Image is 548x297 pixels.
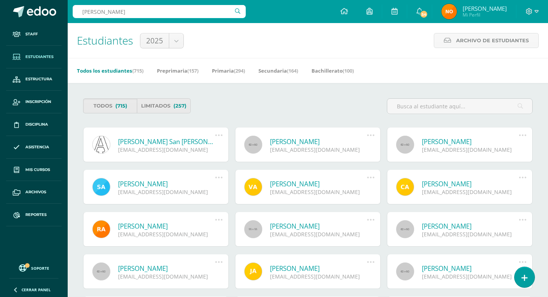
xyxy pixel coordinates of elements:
a: Archivo de Estudiantes [434,33,539,48]
a: [PERSON_NAME] [118,179,215,188]
div: [EMAIL_ADDRESS][DOMAIN_NAME] [422,273,519,280]
span: (715) [132,67,143,74]
div: [EMAIL_ADDRESS][DOMAIN_NAME] [118,231,215,238]
a: Disciplina [6,113,62,136]
span: (157) [187,67,198,74]
span: Mis cursos [25,167,50,173]
a: [PERSON_NAME] San [PERSON_NAME] [118,137,215,146]
div: [EMAIL_ADDRESS][DOMAIN_NAME] [270,188,367,196]
a: Primaria(294) [212,65,245,77]
span: Archivo de Estudiantes [456,33,529,48]
span: Asistencia [25,144,49,150]
a: Todos(715) [83,98,137,113]
div: [EMAIL_ADDRESS][DOMAIN_NAME] [270,231,367,238]
span: Inscripción [25,99,51,105]
a: [PERSON_NAME] [270,137,367,146]
input: Busca un usuario... [73,5,246,18]
a: [PERSON_NAME] [118,264,215,273]
span: Estructura [25,76,52,82]
div: [EMAIL_ADDRESS][DOMAIN_NAME] [118,146,215,153]
a: [PERSON_NAME] [270,264,367,273]
span: Reportes [25,212,47,218]
a: Mis cursos [6,159,62,181]
a: [PERSON_NAME] [270,222,367,231]
span: 54 [420,10,428,18]
a: [PERSON_NAME] [422,179,519,188]
a: [PERSON_NAME] [422,222,519,231]
img: 5ab026cfe20b66e6dbc847002bf25bcf.png [441,4,457,19]
a: Staff [6,23,62,46]
span: Cerrar panel [22,287,51,292]
a: Inscripción [6,91,62,113]
div: [EMAIL_ADDRESS][DOMAIN_NAME] [422,146,519,153]
span: Estudiantes [25,54,53,60]
span: (257) [173,99,187,113]
a: Estructura [6,68,62,91]
a: [PERSON_NAME] [270,179,367,188]
a: [PERSON_NAME] [422,264,519,273]
span: [PERSON_NAME] [463,5,507,12]
span: (294) [234,67,245,74]
a: [PERSON_NAME] [422,137,519,146]
div: [EMAIL_ADDRESS][DOMAIN_NAME] [118,188,215,196]
a: Preprimaria(157) [157,65,198,77]
span: (715) [115,99,127,113]
a: Archivos [6,181,62,204]
a: Reportes [6,204,62,226]
span: 2025 [146,33,163,48]
div: [EMAIL_ADDRESS][DOMAIN_NAME] [118,273,215,280]
span: Estudiantes [77,33,133,48]
span: Mi Perfil [463,12,507,18]
span: (100) [343,67,354,74]
div: [EMAIL_ADDRESS][DOMAIN_NAME] [270,273,367,280]
a: Limitados(257) [137,98,191,113]
a: Secundaria(164) [258,65,298,77]
span: Disciplina [25,121,48,128]
div: [EMAIL_ADDRESS][DOMAIN_NAME] [422,188,519,196]
input: Busca al estudiante aquí... [387,99,532,114]
a: Todos los estudiantes(715) [77,65,143,77]
a: Estudiantes [6,46,62,68]
span: Staff [25,31,38,37]
a: Soporte [9,262,58,273]
a: Bachillerato(100) [311,65,354,77]
span: Soporte [31,265,49,271]
span: Archivos [25,189,46,195]
a: 2025 [140,33,183,48]
div: [EMAIL_ADDRESS][DOMAIN_NAME] [422,231,519,238]
div: [EMAIL_ADDRESS][DOMAIN_NAME] [270,146,367,153]
span: (164) [287,67,298,74]
a: [PERSON_NAME] [118,222,215,231]
a: Asistencia [6,136,62,159]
